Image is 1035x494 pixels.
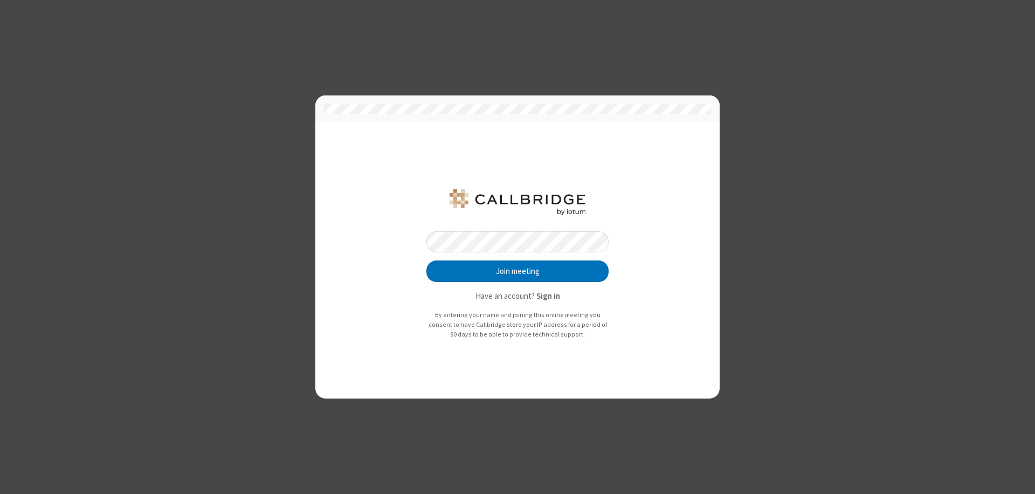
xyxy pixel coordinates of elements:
button: Join meeting [426,260,609,282]
p: Have an account? [426,290,609,303]
strong: Sign in [536,291,560,301]
button: Sign in [536,290,560,303]
p: By entering your name and joining this online meeting you consent to have Callbridge store your I... [426,310,609,339]
img: QA Selenium DO NOT DELETE OR CHANGE [447,189,588,215]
